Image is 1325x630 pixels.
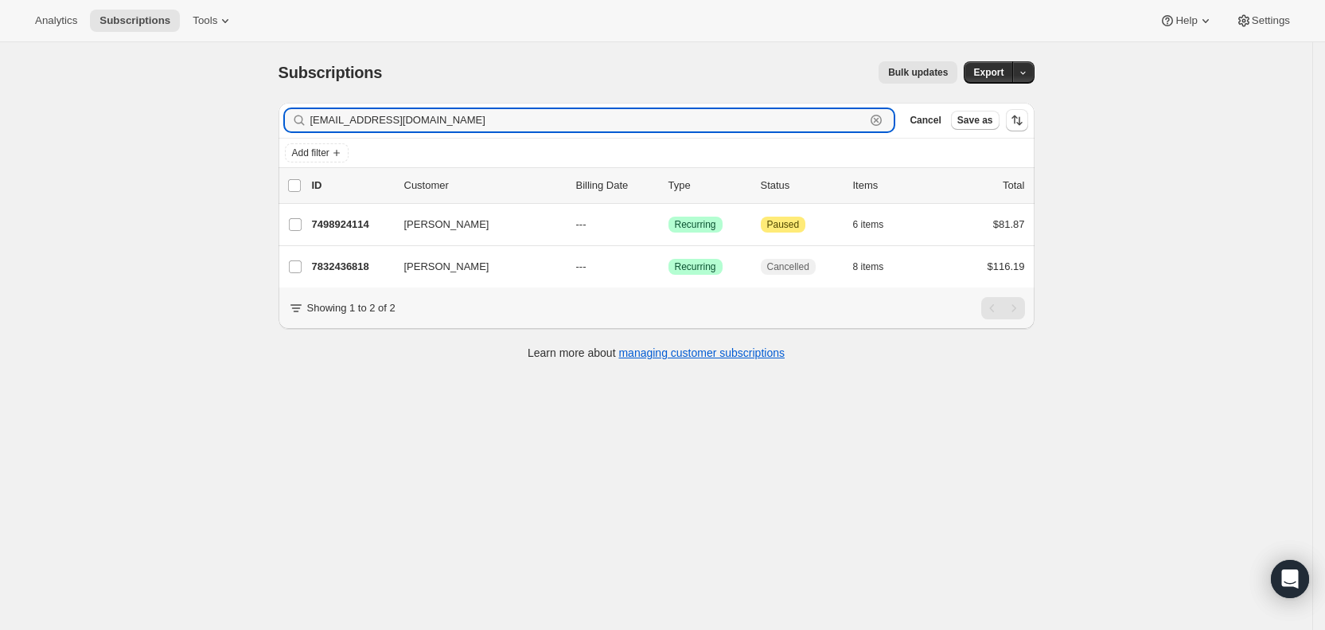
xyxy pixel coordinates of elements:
[1252,14,1290,27] span: Settings
[279,64,383,81] span: Subscriptions
[1150,10,1222,32] button: Help
[675,260,716,273] span: Recurring
[910,114,941,127] span: Cancel
[35,14,77,27] span: Analytics
[761,178,840,194] p: Status
[312,213,1025,236] div: 7498924114[PERSON_NAME]---SuccessRecurringAttentionPaused6 items$81.87
[312,217,392,233] p: 7498924114
[312,178,392,194] p: ID
[853,213,902,236] button: 6 items
[404,259,489,275] span: [PERSON_NAME]
[618,346,785,359] a: managing customer subscriptions
[853,218,884,231] span: 6 items
[853,178,933,194] div: Items
[395,212,554,237] button: [PERSON_NAME]
[853,256,902,278] button: 8 items
[395,254,554,280] button: [PERSON_NAME]
[576,178,656,194] p: Billing Date
[404,178,563,194] p: Customer
[879,61,957,84] button: Bulk updates
[25,10,87,32] button: Analytics
[981,297,1025,319] nav: Pagination
[576,260,587,272] span: ---
[1006,109,1028,131] button: Sort the results
[310,109,866,131] input: Filter subscribers
[888,66,948,79] span: Bulk updates
[1226,10,1300,32] button: Settings
[90,10,180,32] button: Subscriptions
[853,260,884,273] span: 8 items
[957,114,993,127] span: Save as
[285,143,349,162] button: Add filter
[576,218,587,230] span: ---
[312,256,1025,278] div: 7832436818[PERSON_NAME]---SuccessRecurringCancelled8 items$116.19
[99,14,170,27] span: Subscriptions
[951,111,1000,130] button: Save as
[1175,14,1197,27] span: Help
[404,217,489,233] span: [PERSON_NAME]
[767,260,809,273] span: Cancelled
[1003,178,1024,194] p: Total
[668,178,748,194] div: Type
[964,61,1013,84] button: Export
[767,218,800,231] span: Paused
[903,111,947,130] button: Cancel
[993,218,1025,230] span: $81.87
[675,218,716,231] span: Recurring
[868,112,884,128] button: Clear
[528,345,785,361] p: Learn more about
[292,147,329,159] span: Add filter
[183,10,243,32] button: Tools
[988,260,1025,272] span: $116.19
[307,300,396,316] p: Showing 1 to 2 of 2
[312,259,392,275] p: 7832436818
[1271,560,1309,598] div: Open Intercom Messenger
[312,178,1025,194] div: IDCustomerBilling DateTypeStatusItemsTotal
[193,14,217,27] span: Tools
[973,66,1003,79] span: Export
